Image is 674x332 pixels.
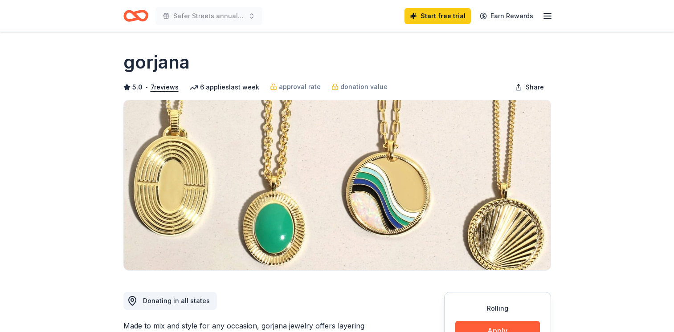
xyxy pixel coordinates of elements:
h1: gorjana [123,50,190,75]
span: approval rate [279,81,321,92]
a: approval rate [270,81,321,92]
span: Safer Streets annual car show [173,11,245,21]
span: Donating in all states [143,297,210,304]
button: 7reviews [151,82,179,93]
a: Earn Rewards [474,8,539,24]
button: Share [508,78,551,96]
button: Safer Streets annual car show [155,7,262,25]
a: Home [123,5,148,26]
span: Share [526,82,544,93]
span: donation value [340,81,388,92]
img: Image for gorjana [124,100,551,270]
a: donation value [331,81,388,92]
div: Rolling [455,303,540,314]
span: 5.0 [132,82,143,93]
a: Start free trial [404,8,471,24]
span: • [145,84,148,91]
div: 6 applies last week [189,82,259,93]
